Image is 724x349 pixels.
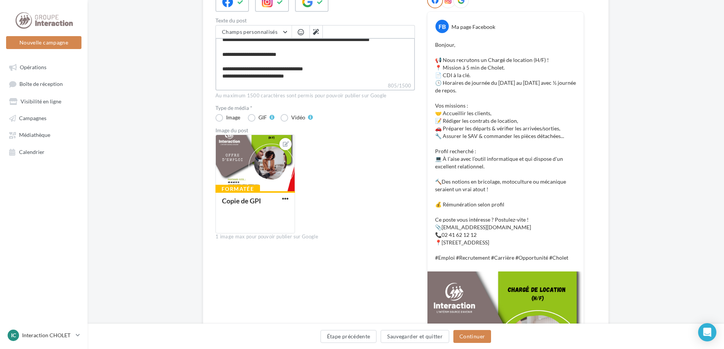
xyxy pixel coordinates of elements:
div: Open Intercom Messenger [698,323,716,341]
a: Calendrier [5,145,83,159]
label: Type de média * [215,105,415,111]
a: Opérations [5,60,83,74]
span: Médiathèque [19,132,50,138]
span: Calendrier [19,149,45,155]
span: Boîte de réception [19,81,63,87]
span: IC [11,332,16,339]
a: Médiathèque [5,128,83,141]
span: Opérations [20,64,46,70]
div: Copie de GPI [222,197,261,205]
div: FB [435,20,449,33]
div: Vidéo [291,115,305,120]
a: Boîte de réception [5,77,83,91]
div: Formatée [215,185,260,193]
button: Nouvelle campagne [6,36,81,49]
button: Sauvegarder et quitter [381,330,449,343]
p: Bonjour, 📢 Nous recrutons un Chargé de location (H/F) ! 📍 Mission à 5 min de Cholet. 📄 CDI à la c... [435,41,576,262]
button: Continuer [453,330,491,343]
div: Au maximum 1500 caractères sont permis pour pouvoir publier sur Google [215,92,415,99]
span: Visibilité en ligne [21,98,61,105]
p: Interaction CHOLET [22,332,73,339]
span: Campagnes [19,115,46,121]
div: GIF [258,115,267,120]
div: 1 image max pour pouvoir publier sur Google [215,233,415,240]
span: Champs personnalisés [222,29,277,35]
button: Champs personnalisés [216,25,292,38]
label: 805/1500 [215,82,415,90]
a: IC Interaction CHOLET [6,328,81,343]
div: Ma page Facebook [451,23,495,31]
label: Texte du post [215,18,415,23]
div: Image du post [215,128,415,133]
a: Visibilité en ligne [5,94,83,108]
a: Campagnes [5,111,83,125]
div: Image [226,115,240,120]
button: Étape précédente [321,330,377,343]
